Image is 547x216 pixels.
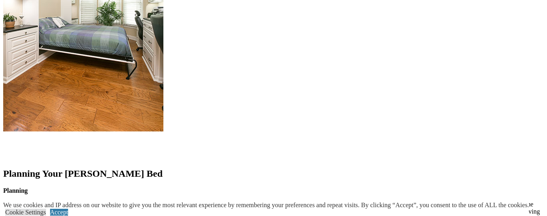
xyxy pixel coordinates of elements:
[5,209,46,216] a: Cookie Settings
[50,209,68,216] a: Accept
[3,202,529,209] div: We use cookies and IP address on our website to give you the most relevant experience by remember...
[3,168,544,179] h2: Planning Your [PERSON_NAME] Bed
[3,187,28,194] strong: Planning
